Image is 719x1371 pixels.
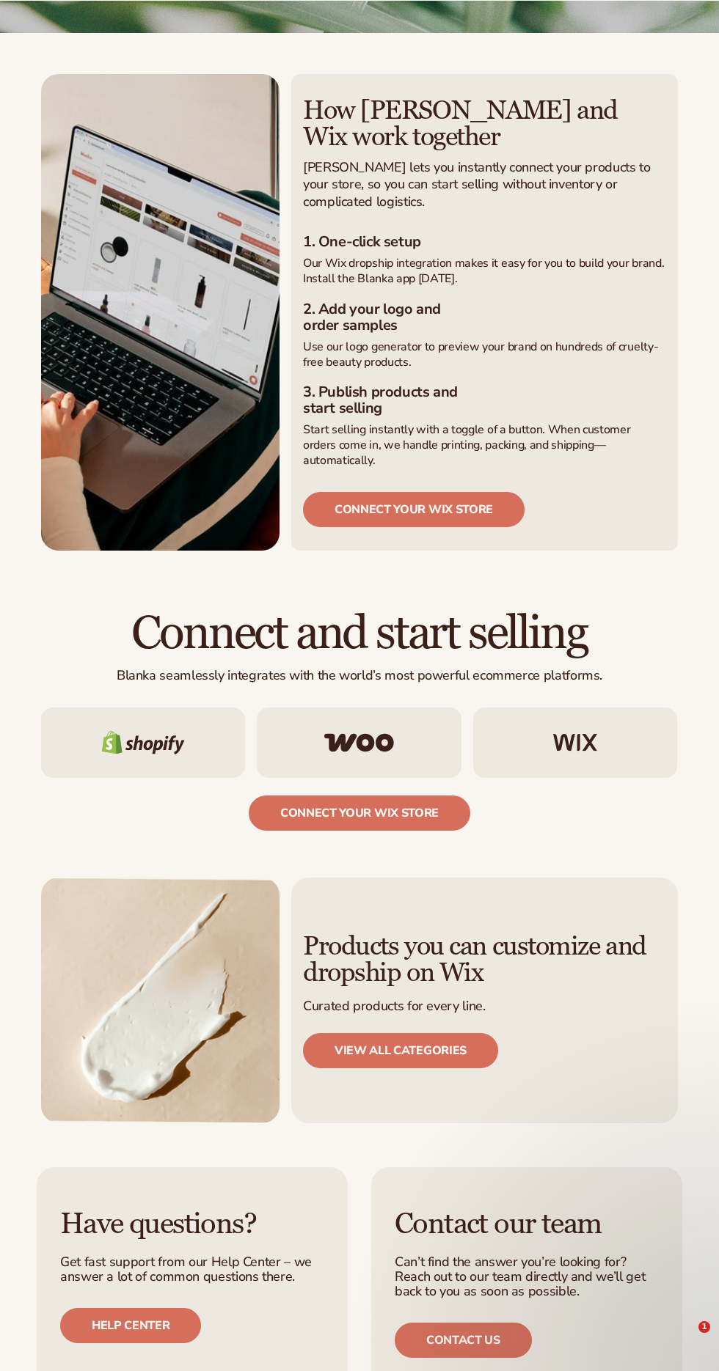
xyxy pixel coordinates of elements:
p: Start selling instantly with a toggle of a button. When customer orders come in, we handle printi... [303,422,666,468]
img: Shopify logo. [102,731,185,754]
img: Woo commerce logo. [324,733,394,752]
p: Get fast support from our Help Center – we answer a lot of common questions there. [60,1255,324,1284]
a: Contact us [395,1323,532,1358]
p: [PERSON_NAME] lets you instantly connect your products to your store, so you can start selling wi... [303,159,666,210]
h3: 2. Add your logo and order samples [303,301,666,334]
img: Moisturizer cream swatch. [41,878,280,1123]
span: 1 [698,1321,710,1333]
a: Connect your wix store [249,795,470,831]
img: Wix logo. [553,734,597,751]
h2: How [PERSON_NAME] and Wix work together [303,98,666,150]
h3: 1. One-click setup [303,234,666,250]
a: View all categories [303,1033,498,1068]
h3: Have questions? [60,1208,324,1240]
h3: Contact our team [395,1208,659,1240]
img: A person building a beauty line with Blanka app on a screen on lap top [41,74,280,551]
h2: Products you can customize and dropship on Wix [303,933,666,986]
p: Curated products for every line. [303,998,485,1015]
a: connect your wix store [303,492,525,527]
p: Our Wix dropship integration makes it easy for you to build your brand. Install the Blanka app [D... [303,256,666,287]
p: Can’t find the answer you’re looking for? Reach out to our team directly and we’ll get back to yo... [395,1255,659,1298]
iframe: Intercom live chat [668,1321,704,1356]
h2: Connect and start selling [41,609,678,658]
p: Use our logo generator to preview your brand on hundreds of cruelty-free beauty products. [303,339,666,370]
p: Blanka seamlessly integrates with the world’s most powerful ecommerce platforms. [41,667,678,684]
a: Help center [60,1308,201,1343]
h3: 3. Publish products and start selling [303,384,666,416]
